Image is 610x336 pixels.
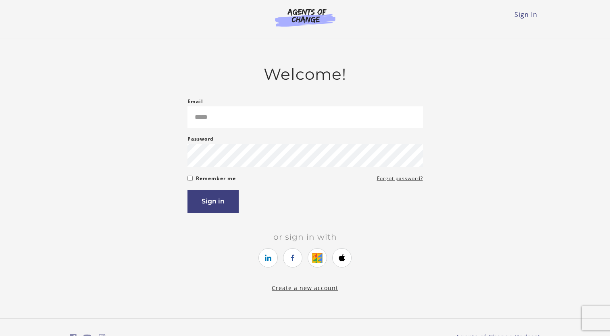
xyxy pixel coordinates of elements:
h2: Welcome! [187,65,423,84]
a: https://courses.thinkific.com/users/auth/apple?ss%5Breferral%5D=&ss%5Buser_return_to%5D=&ss%5Bvis... [332,248,352,268]
a: Forgot password? [377,174,423,183]
img: Agents of Change Logo [266,8,344,27]
a: https://courses.thinkific.com/users/auth/linkedin?ss%5Breferral%5D=&ss%5Buser_return_to%5D=&ss%5B... [258,248,278,268]
a: https://courses.thinkific.com/users/auth/google?ss%5Breferral%5D=&ss%5Buser_return_to%5D=&ss%5Bvi... [308,248,327,268]
a: https://courses.thinkific.com/users/auth/facebook?ss%5Breferral%5D=&ss%5Buser_return_to%5D=&ss%5B... [283,248,302,268]
label: Remember me [196,174,236,183]
a: Sign In [514,10,537,19]
label: Email [187,97,203,106]
label: Password [187,134,214,144]
button: Sign in [187,190,239,213]
span: Or sign in with [267,232,344,242]
a: Create a new account [272,284,338,292]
